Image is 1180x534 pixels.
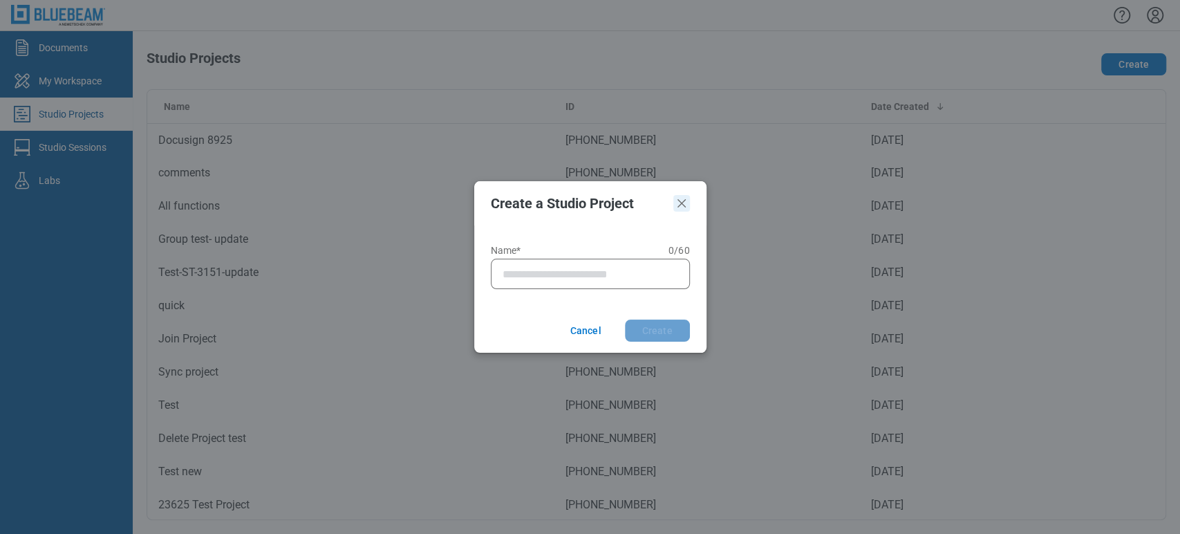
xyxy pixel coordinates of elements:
[554,320,614,342] button: Cancel
[668,245,690,256] span: 0 / 60
[491,196,668,211] h2: Create a Studio Project
[491,245,521,256] span: Name*
[673,195,690,212] button: Close
[625,320,690,342] button: Create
